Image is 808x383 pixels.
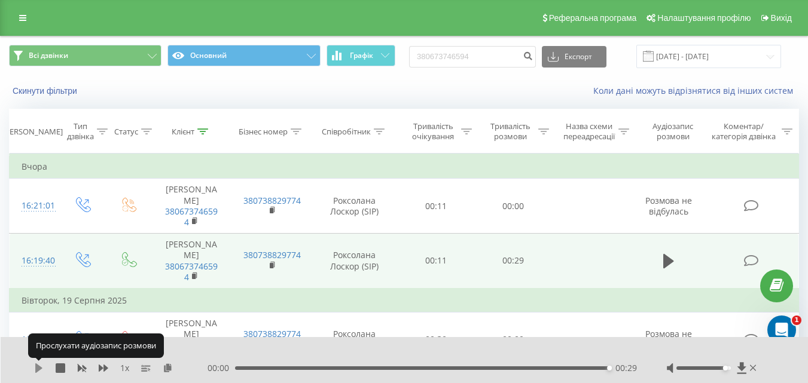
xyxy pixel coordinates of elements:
[67,121,94,142] div: Тип дзвінка
[28,333,164,357] div: Прослухати аудіозапис розмови
[409,46,536,68] input: Пошук за номером
[398,234,475,289] td: 00:11
[408,121,458,142] div: Тривалість очікування
[657,13,751,23] span: Налаштування профілю
[9,45,161,66] button: Всі дзвінки
[22,194,47,217] div: 16:21:01
[709,121,779,142] div: Коментар/категорія дзвінка
[312,179,398,234] td: Роксолана Лоскор (SIP)
[167,45,320,66] button: Основний
[398,179,475,234] td: 00:11
[239,127,288,137] div: Бізнес номер
[486,121,535,142] div: Тривалість розмови
[771,13,792,23] span: Вихід
[563,121,615,142] div: Назва схеми переадресації
[208,362,235,374] span: 00:00
[542,46,606,68] button: Експорт
[398,312,475,367] td: 00:39
[172,127,194,137] div: Клієнт
[114,127,138,137] div: Статус
[475,179,552,234] td: 00:00
[792,315,801,325] span: 1
[22,249,47,272] div: 16:19:40
[767,315,796,344] iframe: Intercom live chat
[165,261,218,283] a: 380673746594
[2,127,63,137] div: [PERSON_NAME]
[312,234,398,289] td: Роксолана Лоскор (SIP)
[475,312,552,367] td: 00:00
[9,85,83,96] button: Скинути фільтри
[312,312,398,367] td: Роксолана Лоскор (SIP)
[722,366,727,370] div: Accessibility label
[151,234,231,289] td: [PERSON_NAME]
[29,51,68,60] span: Всі дзвінки
[243,328,301,339] a: 380738829774
[322,127,371,137] div: Співробітник
[643,121,703,142] div: Аудіозапис розмови
[327,45,395,66] button: Графік
[593,85,799,96] a: Коли дані можуть відрізнятися вiд інших систем
[549,13,637,23] span: Реферальна програма
[120,362,129,374] span: 1 x
[607,366,612,370] div: Accessibility label
[151,312,231,367] td: [PERSON_NAME]
[645,328,692,350] span: Розмова не відбулась
[10,155,799,179] td: Вчора
[10,289,799,312] td: Вівторок, 19 Серпня 2025
[475,234,552,289] td: 00:29
[151,179,231,234] td: [PERSON_NAME]
[165,206,218,228] a: 380673746594
[243,249,301,261] a: 380738829774
[22,328,47,351] div: 10:36:53
[350,51,373,60] span: Графік
[615,362,637,374] span: 00:29
[243,195,301,206] a: 380738829774
[645,195,692,217] span: Розмова не відбулась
